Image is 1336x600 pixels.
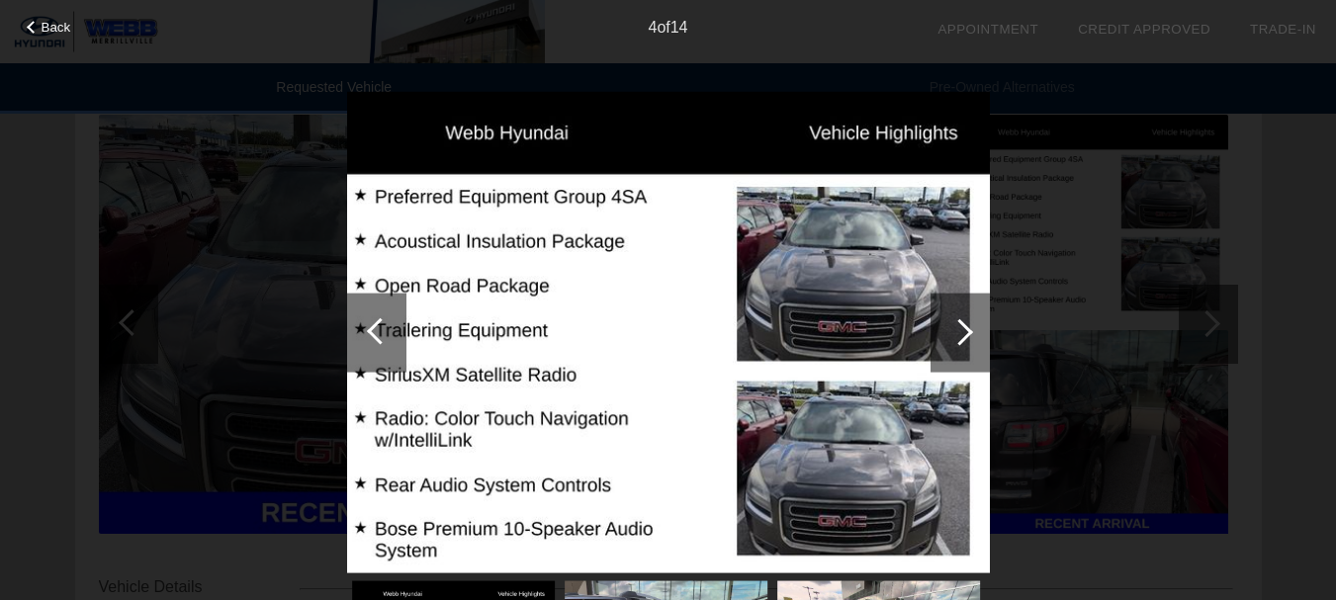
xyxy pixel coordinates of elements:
a: Credit Approved [1078,22,1210,37]
span: 14 [670,19,688,36]
a: Appointment [937,22,1038,37]
span: Back [42,20,71,35]
span: 4 [648,19,657,36]
img: 0a4bbc65-1955-43ea-b038-198a88c204d3.jpg [347,91,990,573]
a: Trade-In [1250,22,1316,37]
